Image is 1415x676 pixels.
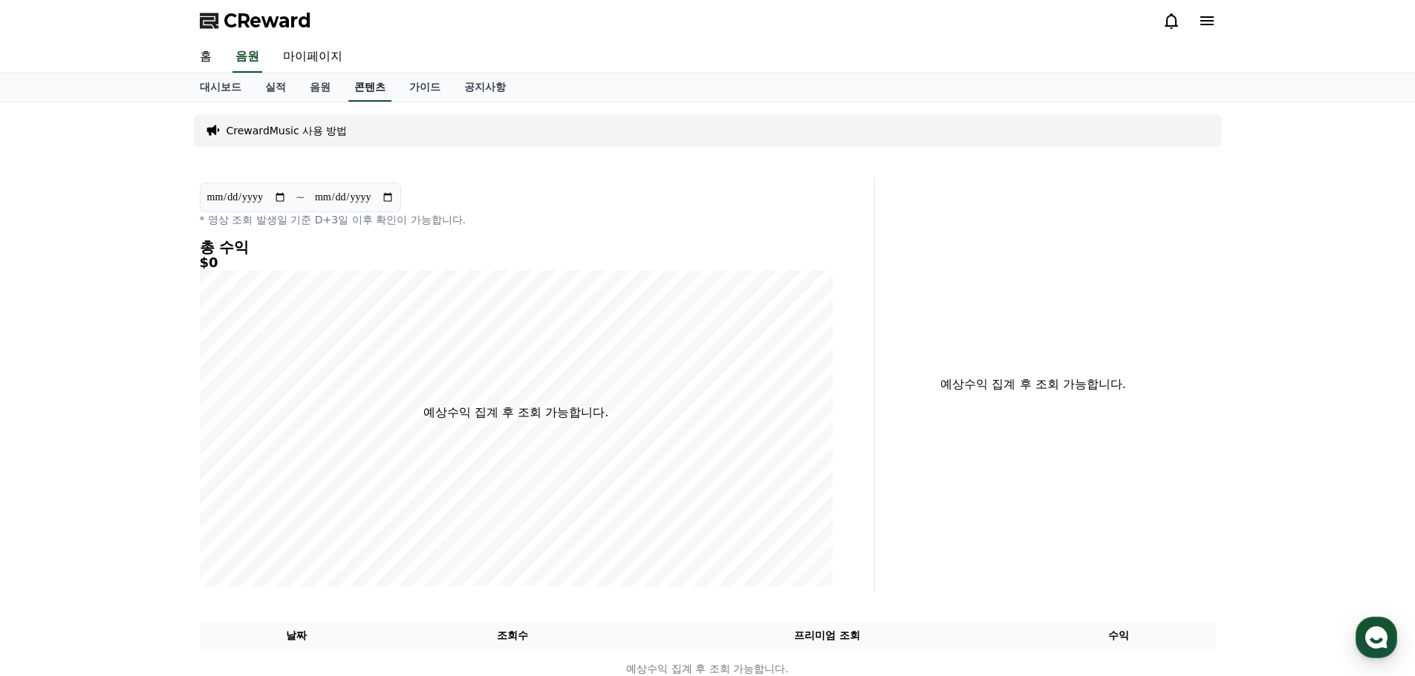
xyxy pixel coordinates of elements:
a: 가이드 [397,73,452,102]
a: CReward [200,9,311,33]
th: 프리미엄 조회 [632,622,1022,649]
a: 홈 [4,470,98,508]
h5: $0 [200,255,833,270]
a: 설정 [192,470,285,508]
th: 조회수 [393,622,631,649]
p: 예상수익 집계 후 조회 가능합니다. [423,404,608,421]
a: 콘텐츠 [348,73,391,102]
a: 음원 [298,73,342,102]
a: 대시보드 [188,73,253,102]
span: 대화 [136,493,154,505]
a: 공지사항 [452,73,518,102]
span: 홈 [47,493,56,505]
a: 마이페이지 [271,42,354,73]
th: 날짜 [200,622,394,649]
h4: 총 수익 [200,239,833,255]
th: 수익 [1022,622,1216,649]
span: CReward [224,9,311,33]
p: ~ [296,188,305,206]
a: 음원 [232,42,262,73]
a: 홈 [188,42,224,73]
a: 실적 [253,73,298,102]
a: 대화 [98,470,192,508]
p: * 영상 조회 발생일 기준 D+3일 이후 확인이 가능합니다. [200,212,833,227]
span: 설정 [230,493,247,505]
p: 예상수익 집계 후 조회 가능합니다. [887,375,1180,393]
a: CrewardMusic 사용 방법 [227,123,348,138]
